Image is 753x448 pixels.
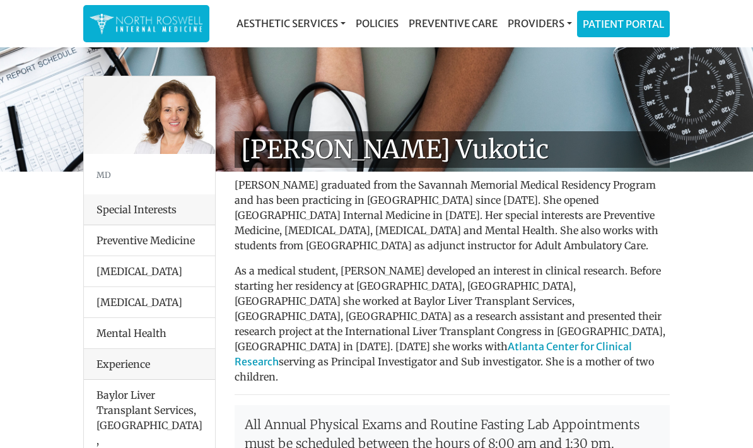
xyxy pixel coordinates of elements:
h1: [PERSON_NAME] Vukotic [235,131,670,168]
div: Experience [84,349,215,380]
small: MD [96,170,111,180]
a: Preventive Care [404,11,503,36]
div: Special Interests [84,194,215,225]
li: Mental Health [84,317,215,349]
a: Patient Portal [578,11,669,37]
a: Providers [503,11,577,36]
img: North Roswell Internal Medicine [90,11,203,36]
img: Dr. Goga Vukotis [84,76,215,154]
p: As a medical student, [PERSON_NAME] developed an interest in clinical research. Before starting h... [235,263,670,384]
p: [PERSON_NAME] graduated from the Savannah Memorial Medical Residency Program and has been practic... [235,177,670,253]
li: [MEDICAL_DATA] [84,256,215,287]
li: [MEDICAL_DATA] [84,286,215,318]
li: Preventive Medicine [84,225,215,256]
a: Policies [351,11,404,36]
a: Aesthetic Services [231,11,351,36]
